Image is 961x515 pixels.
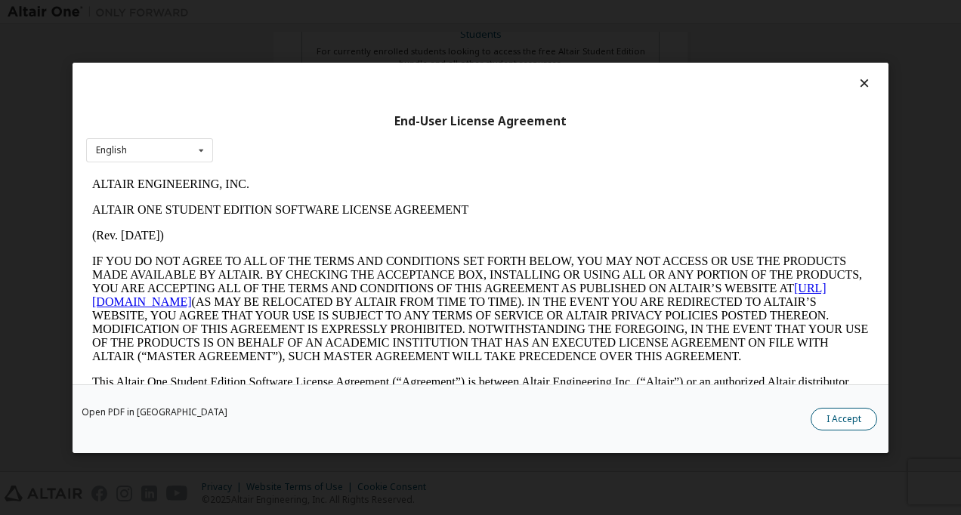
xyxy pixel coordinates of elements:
a: [URL][DOMAIN_NAME] [6,110,740,137]
p: IF YOU DO NOT AGREE TO ALL OF THE TERMS AND CONDITIONS SET FORTH BELOW, YOU MAY NOT ACCESS OR USE... [6,83,783,192]
p: ALTAIR ENGINEERING, INC. [6,6,783,20]
button: I Accept [811,407,877,430]
div: English [96,146,127,155]
p: ALTAIR ONE STUDENT EDITION SOFTWARE LICENSE AGREEMENT [6,32,783,45]
p: This Altair One Student Edition Software License Agreement (“Agreement”) is between Altair Engine... [6,204,783,258]
p: (Rev. [DATE]) [6,57,783,71]
a: Open PDF in [GEOGRAPHIC_DATA] [82,407,227,416]
div: End-User License Agreement [86,113,875,128]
